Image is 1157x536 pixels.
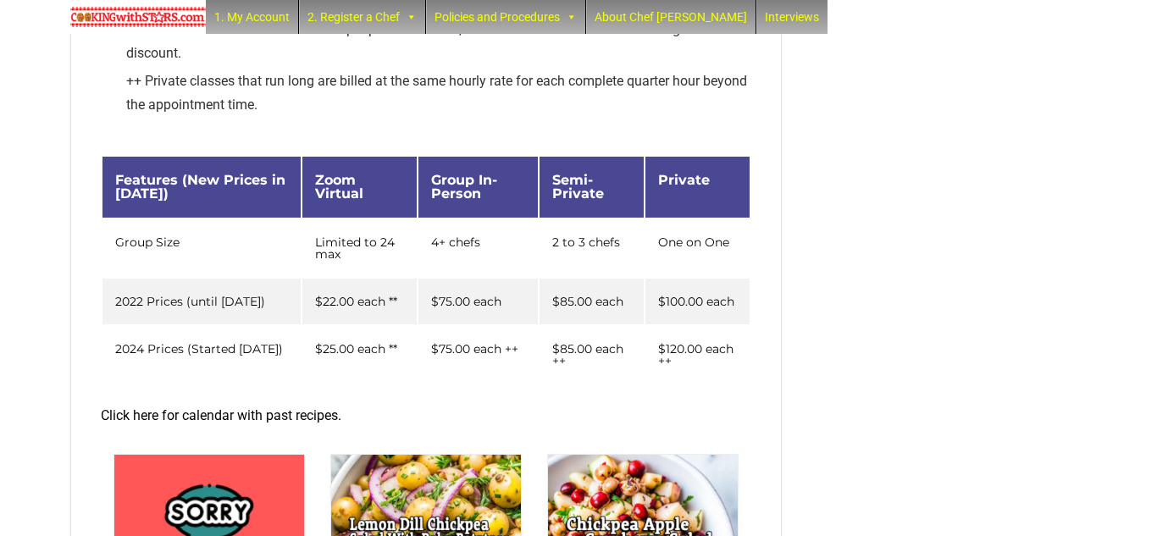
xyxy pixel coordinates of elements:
div: $75.00 each [431,296,525,307]
div: Limited to 24 max [315,236,403,260]
li: ++ Private classes that run long are billed at the same hourly rate for each complete quarter hou... [126,69,751,117]
span: Private [658,172,710,188]
div: One on One [658,236,737,248]
div: 2024 Prices (Started [DATE]) [115,343,288,355]
span: Features (New Prices in [DATE]) [115,172,285,202]
div: Group Size [115,236,288,248]
div: $85.00 each [552,296,631,307]
div: $100.00 each [658,296,737,307]
div: 2 to 3 chefs [552,236,631,248]
div: $22.00 each ** [315,296,403,307]
div: $25.00 each ** [315,343,403,355]
div: 2022 Prices (until [DATE]) [115,296,288,307]
span: Group In-Person [431,172,497,202]
div: 4+ chefs [431,236,525,248]
span: Zoom Virtual [315,172,363,202]
a: Click here for calendar with past recipes. [101,407,341,423]
div: $85.00 each ++ [552,343,631,367]
div: $120.00 each ++ [658,343,737,367]
div: $75.00 each ++ [431,343,525,355]
img: Chef Paula's Cooking With Stars [70,7,206,27]
span: Semi-Private [552,172,604,202]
